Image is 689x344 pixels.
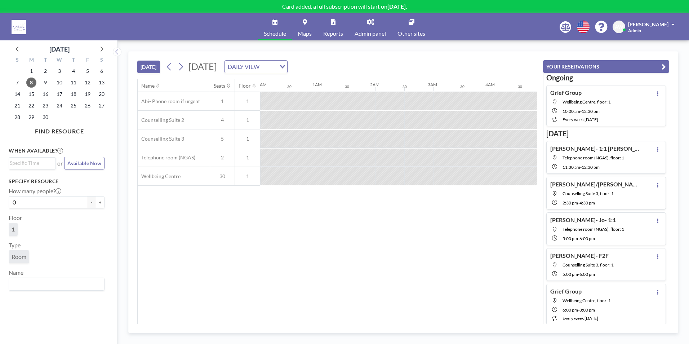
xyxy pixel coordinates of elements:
div: 2AM [370,82,379,87]
h4: Grief Group [550,288,582,295]
span: Wednesday, September 24, 2025 [54,101,65,111]
h4: [PERSON_NAME]- F2F [550,252,609,259]
span: Admin panel [355,31,386,36]
span: 4:30 PM [579,200,595,206]
span: 1 [235,117,260,123]
span: 1 [235,136,260,142]
button: - [87,196,96,208]
label: Name [9,269,23,276]
h4: FIND RESOURCE [9,125,110,135]
span: Saturday, September 6, 2025 [97,66,107,76]
h4: [PERSON_NAME]- 1:1 [PERSON_NAME]-May [550,145,640,152]
a: Reports [317,13,349,40]
span: 12:30 PM [582,164,600,170]
span: - [578,272,579,277]
span: Thursday, September 4, 2025 [68,66,79,76]
label: Floor [9,214,22,221]
div: 30 [518,84,522,89]
div: Seats [214,83,225,89]
span: Telephone room (NGAS) [138,154,195,161]
div: M [25,56,39,65]
span: 1 [235,98,260,105]
b: [DATE] [387,3,406,10]
span: or [57,160,63,167]
span: [PERSON_NAME] [628,21,668,27]
span: 6:00 PM [563,307,578,313]
div: 12AM [255,82,267,87]
span: Friday, September 5, 2025 [83,66,93,76]
span: Thursday, September 11, 2025 [68,78,79,88]
span: 30 [210,173,235,180]
span: Tuesday, September 23, 2025 [40,101,50,111]
input: Search for option [262,62,275,71]
span: Tuesday, September 9, 2025 [40,78,50,88]
span: 5:00 PM [563,236,578,241]
span: Wednesday, September 3, 2025 [54,66,65,76]
div: W [53,56,67,65]
span: Sunday, September 14, 2025 [12,89,22,99]
label: How many people? [9,188,61,195]
span: Friday, September 12, 2025 [83,78,93,88]
span: 1 [12,226,15,233]
span: Wellbeing Centre [138,173,181,180]
div: 30 [403,84,407,89]
button: YOUR RESERVATIONS [543,60,669,73]
span: Wellbeing Centre, floor: 1 [563,298,611,303]
button: Available Now [64,157,105,169]
span: every week [DATE] [563,316,598,321]
span: Saturday, September 27, 2025 [97,101,107,111]
span: Counselling Suite 2 [138,117,184,123]
a: Schedule [258,13,292,40]
span: 5 [210,136,235,142]
h4: [PERSON_NAME]- Jo- 1:1 [550,216,616,224]
span: 12:30 PM [582,109,600,114]
span: Tuesday, September 30, 2025 [40,112,50,122]
span: Reports [323,31,343,36]
div: 1AM [312,82,322,87]
div: 3AM [428,82,437,87]
span: Saturday, September 20, 2025 [97,89,107,99]
span: Counselling Suite 3, floor: 1 [563,262,614,268]
div: [DATE] [49,44,70,54]
span: Monday, September 22, 2025 [26,101,36,111]
span: - [580,109,582,114]
span: 11:30 AM [563,164,580,170]
div: 30 [287,84,292,89]
div: Name [141,83,155,89]
a: Maps [292,13,317,40]
span: Maps [298,31,312,36]
h3: Specify resource [9,178,105,185]
div: S [10,56,25,65]
span: Tuesday, September 2, 2025 [40,66,50,76]
span: every week [DATE] [563,117,598,122]
div: F [80,56,94,65]
span: Sunday, September 28, 2025 [12,112,22,122]
input: Search for option [10,159,52,167]
span: Sunday, September 7, 2025 [12,78,22,88]
span: Tuesday, September 16, 2025 [40,89,50,99]
div: T [39,56,53,65]
span: Available Now [67,160,101,166]
a: Admin panel [349,13,392,40]
span: Abi- Phone room if urgent [138,98,200,105]
span: 4 [210,117,235,123]
a: Other sites [392,13,431,40]
span: Schedule [264,31,286,36]
input: Search for option [10,279,100,289]
span: Thursday, September 25, 2025 [68,101,79,111]
span: 1 [235,173,260,180]
span: Room [12,253,26,260]
span: 2 [210,154,235,161]
div: S [94,56,108,65]
span: Wednesday, September 10, 2025 [54,78,65,88]
span: Counselling Suite 3, floor: 1 [563,191,614,196]
span: Wednesday, September 17, 2025 [54,89,65,99]
div: Search for option [9,278,104,290]
span: Monday, September 8, 2025 [26,78,36,88]
span: Counselling Suite 3 [138,136,184,142]
span: - [580,164,582,170]
span: Telephone room (NGAS), floor: 1 [563,226,624,232]
button: + [96,196,105,208]
div: 4AM [485,82,495,87]
span: DAILY VIEW [226,62,261,71]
